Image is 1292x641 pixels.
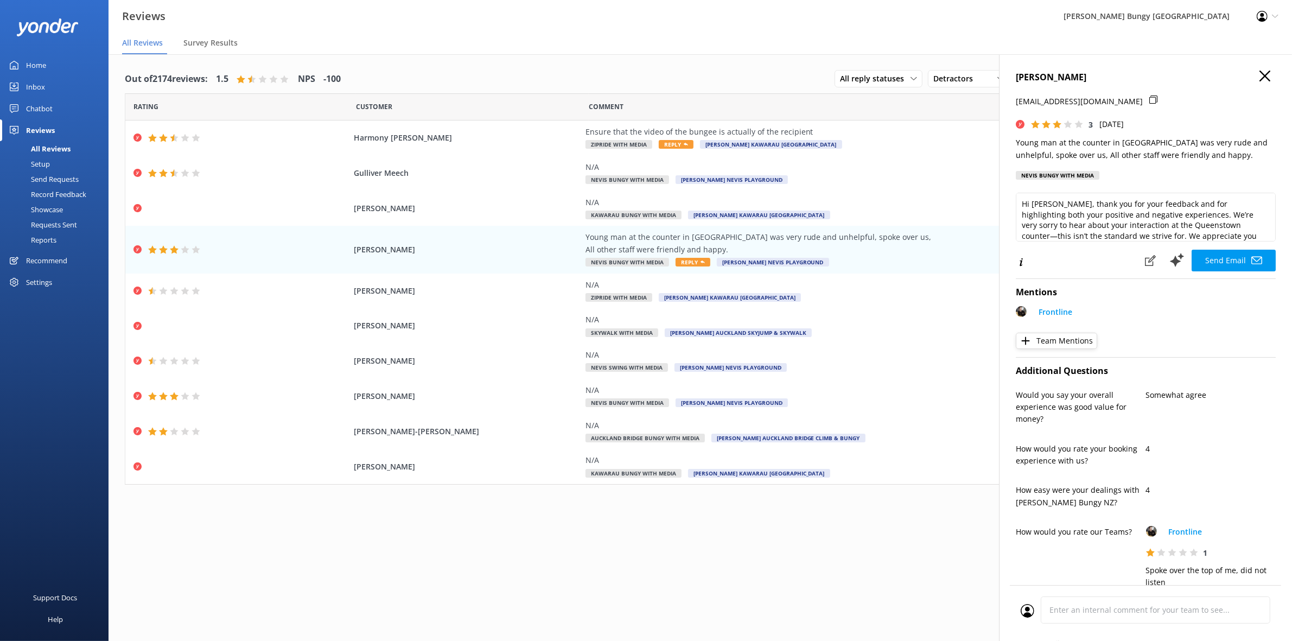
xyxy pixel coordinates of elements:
div: N/A [585,279,1079,291]
img: user_profile.svg [1021,604,1034,618]
p: How would you rate your booking experience with us? [1016,443,1146,467]
p: Spoke over the top of me, did not listen [1146,564,1276,589]
span: [PERSON_NAME] [354,285,580,297]
span: [PERSON_NAME] Kawarau [GEOGRAPHIC_DATA] [688,469,830,478]
h4: Mentions [1016,285,1276,300]
span: [PERSON_NAME] Kawarau [GEOGRAPHIC_DATA] [659,293,801,302]
div: Home [26,54,46,76]
span: Gulliver Meech [354,167,580,179]
button: Send Email [1192,250,1276,271]
span: Kawarau Bungy with Media [585,211,682,219]
div: N/A [585,454,1079,466]
span: [PERSON_NAME] [354,461,580,473]
div: N/A [585,196,1079,208]
span: [PERSON_NAME]-[PERSON_NAME] [354,426,580,437]
h4: [PERSON_NAME] [1016,71,1276,85]
span: Date [133,101,158,112]
div: N/A [585,161,1079,173]
div: All Reviews [7,141,71,156]
p: Frontline [1039,306,1072,318]
span: All reply statuses [840,73,911,85]
div: Record Feedback [7,187,86,202]
div: Showcase [7,202,63,217]
p: [EMAIL_ADDRESS][DOMAIN_NAME] [1016,96,1143,107]
span: Date [356,101,392,112]
span: [PERSON_NAME] [354,355,580,367]
div: N/A [585,420,1079,431]
div: N/A [585,349,1079,361]
span: [PERSON_NAME] Nevis Playground [676,175,788,184]
h4: Out of 2174 reviews: [125,72,208,86]
span: [PERSON_NAME] [354,202,580,214]
h4: -100 [323,72,341,86]
span: [PERSON_NAME] [354,320,580,332]
p: Somewhat agree [1146,389,1276,401]
h3: Reviews [122,8,166,25]
span: Nevis Bungy with Media [585,258,669,266]
h4: NPS [298,72,315,86]
span: Question [589,101,623,112]
span: [PERSON_NAME] Nevis Playground [676,398,788,407]
a: Reports [7,232,109,247]
div: Nevis Bungy with Media [1016,171,1099,180]
span: SkyWalk with Media [585,328,658,337]
div: Reviews [26,119,55,141]
span: [PERSON_NAME] Nevis Playground [717,258,829,266]
div: Send Requests [7,172,79,187]
a: Showcase [7,202,109,217]
a: Setup [7,156,109,172]
h4: 1.5 [216,72,228,86]
span: Auckland Bridge Bungy with Media [585,434,705,442]
p: How easy were your dealings with [PERSON_NAME] Bungy NZ? [1016,484,1146,509]
a: Frontline [1169,526,1202,538]
span: [PERSON_NAME] Kawarau [GEOGRAPHIC_DATA] [688,211,830,219]
p: [DATE] [1099,118,1124,130]
a: All Reviews [7,141,109,156]
span: All Reviews [122,37,163,48]
span: [PERSON_NAME] Nevis Playground [674,363,787,372]
span: [PERSON_NAME] Auckland SkyJump & SkyWalk [665,328,812,337]
div: Settings [26,271,52,293]
h4: Additional Questions [1016,364,1276,378]
div: Young man at the counter in [GEOGRAPHIC_DATA] was very rude and unhelpful, spoke over us, All oth... [585,231,1079,256]
span: Kawarau Bungy with Media [585,469,682,478]
div: Setup [7,156,50,172]
div: Requests Sent [7,217,77,232]
a: Record Feedback [7,187,109,202]
a: Frontline [1033,306,1072,321]
img: 272-1631157200.jpg [1016,306,1027,317]
p: 4 [1146,443,1276,455]
span: [PERSON_NAME] [354,390,580,402]
div: Support Docs [34,587,78,608]
div: Chatbot [26,98,53,119]
span: Nevis Bungy with Media [585,398,669,407]
div: Reports [7,232,56,247]
p: How would you rate our Teams? [1016,526,1146,538]
span: Zipride with Media [585,293,652,302]
span: Harmony [PERSON_NAME] [354,132,580,144]
div: Help [48,608,63,630]
p: Would you say your overall experience was good value for money? [1016,389,1146,426]
span: 3 [1089,119,1093,130]
span: Reply [659,140,693,149]
div: N/A [585,384,1079,396]
div: Recommend [26,250,67,271]
a: Requests Sent [7,217,109,232]
span: Zipride with Media [585,140,652,149]
span: 1 [1204,548,1208,558]
span: [PERSON_NAME] Kawarau [GEOGRAPHIC_DATA] [700,140,842,149]
span: [PERSON_NAME] Auckland Bridge Climb & Bungy [711,434,865,442]
img: 272-1631157200.jpg [1146,526,1157,537]
div: Ensure that the video of the bungee is actually of the recipient [585,126,1079,138]
img: yonder-white-logo.png [16,18,79,36]
a: Send Requests [7,172,109,187]
span: Reply [676,258,710,266]
p: 4 [1146,484,1276,496]
span: Detractors [933,73,979,85]
span: Nevis Swing with Media [585,363,668,372]
textarea: Hi [PERSON_NAME], thank you for your feedback and for highlighting both your positive and negativ... [1016,193,1276,242]
span: [PERSON_NAME] [354,244,580,256]
div: N/A [585,314,1079,326]
div: Inbox [26,76,45,98]
p: Young man at the counter in [GEOGRAPHIC_DATA] was very rude and unhelpful, spoke over us, All oth... [1016,137,1276,161]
